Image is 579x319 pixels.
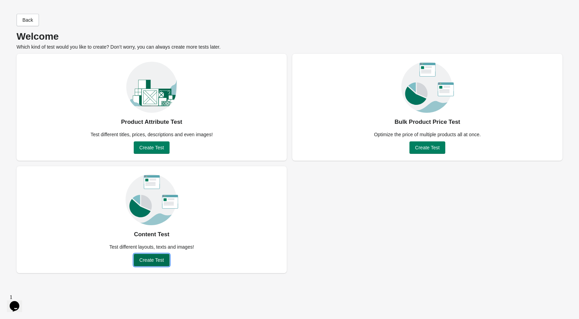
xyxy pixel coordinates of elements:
span: Create Test [139,257,164,263]
p: Welcome [17,33,562,40]
div: Test different layouts, texts and images! [105,243,198,250]
button: Create Test [409,141,445,154]
button: Create Test [134,254,169,266]
div: Optimize the price of multiple products all at once. [370,131,485,138]
button: Back [17,14,39,26]
span: Create Test [139,145,164,150]
span: Create Test [415,145,439,150]
button: Create Test [134,141,169,154]
div: Which kind of test would you like to create? Don’t worry, you can always create more tests later. [17,33,562,50]
iframe: chat widget [7,291,29,312]
span: Back [22,17,33,23]
div: Bulk Product Price Test [395,117,460,128]
div: Product Attribute Test [121,117,182,128]
div: Test different titles, prices, descriptions and even images! [87,131,217,138]
div: Content Test [134,229,170,240]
